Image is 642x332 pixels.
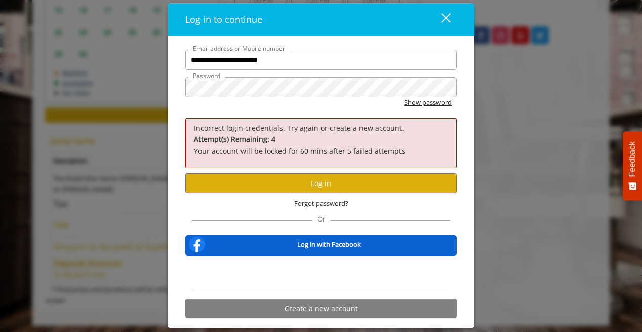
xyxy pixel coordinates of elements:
[422,9,457,30] button: close dialog
[194,135,275,144] b: Attempt(s) Remaining: 4
[294,199,348,209] span: Forgot password?
[188,44,290,54] label: Email address or Mobile number
[623,131,642,200] button: Feedback - Show survey
[187,235,207,255] img: facebook-logo
[185,78,457,98] input: Password
[185,14,262,26] span: Log in to continue
[194,123,404,133] span: Incorrect login credentials. Try again or create a new account.
[185,174,457,194] button: Log in
[404,98,452,108] button: Show password
[270,263,373,285] iframe: Sign in with Google Button
[312,215,330,224] span: Or
[185,299,457,319] button: Create a new account
[429,12,450,27] div: close dialog
[628,141,637,177] span: Feedback
[297,239,361,250] b: Log in with Facebook
[188,71,225,81] label: Password
[185,50,457,70] input: Email address or Mobile number
[194,134,448,157] p: Your account will be locked for 60 mins after 5 failed attempts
